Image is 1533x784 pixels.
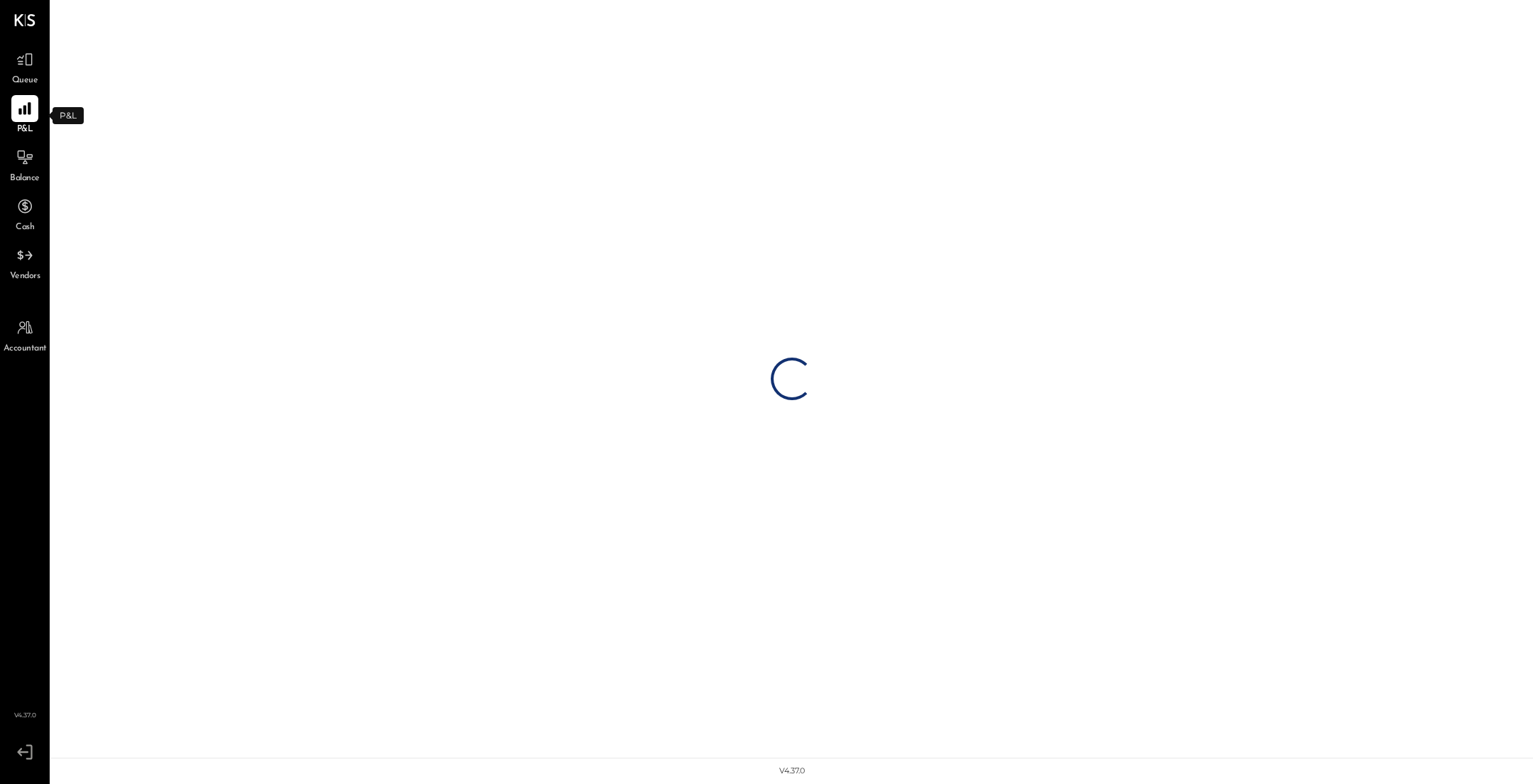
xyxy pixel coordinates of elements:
[1,144,49,185] a: Balance
[12,74,38,87] span: Queue
[53,107,84,124] div: P&L
[4,343,47,355] span: Accountant
[10,172,40,185] span: Balance
[1,193,49,234] a: Cash
[1,314,49,355] a: Accountant
[1,95,49,136] a: P&L
[779,766,805,777] div: v 4.37.0
[16,221,34,234] span: Cash
[1,46,49,87] a: Queue
[17,123,33,136] span: P&L
[10,270,40,283] span: Vendors
[1,242,49,283] a: Vendors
